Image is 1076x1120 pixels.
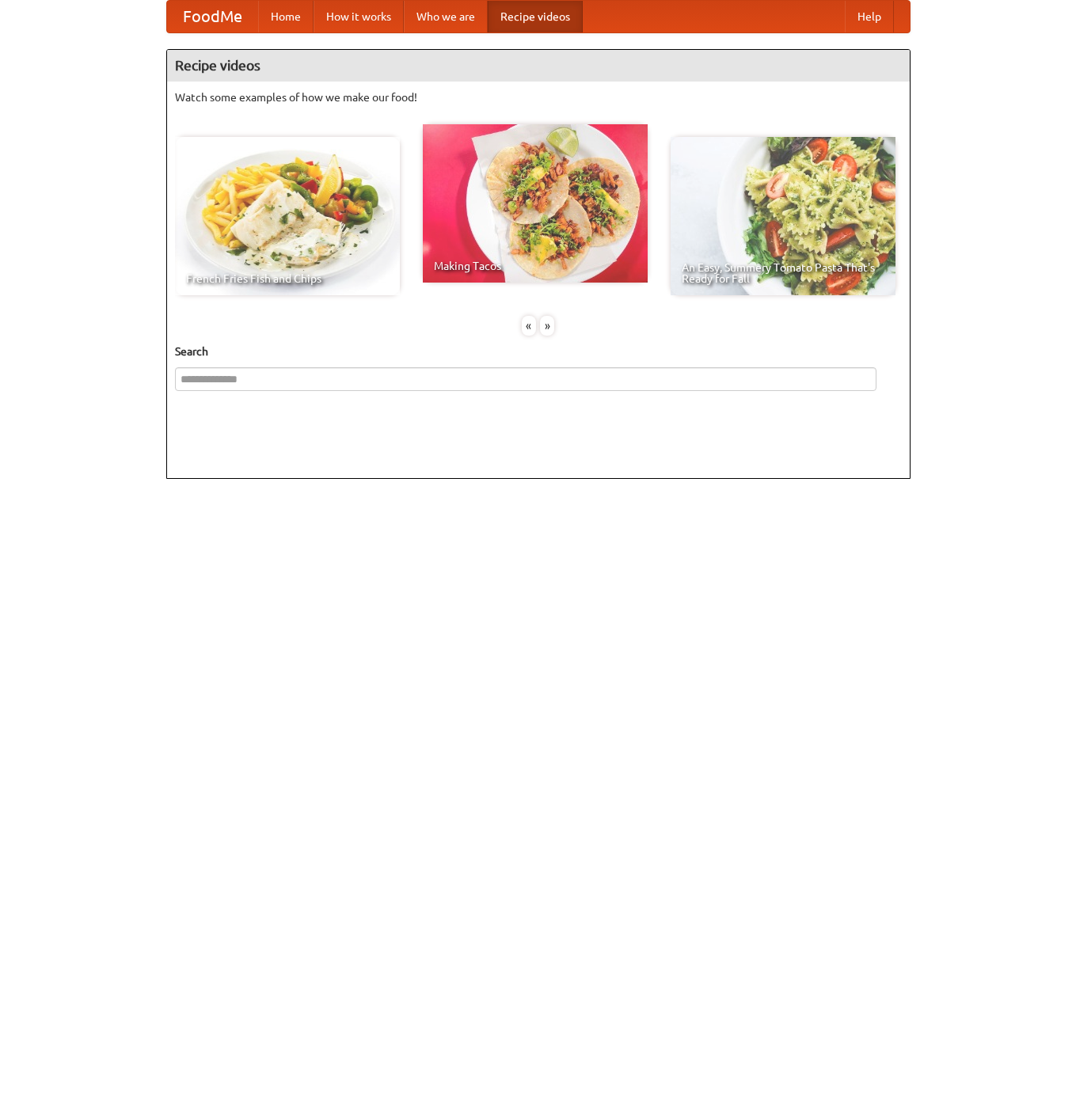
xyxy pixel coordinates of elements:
[522,316,536,336] div: «
[404,1,488,32] a: Who we are
[186,273,389,284] span: French Fries Fish and Chips
[540,316,554,336] div: »
[682,262,884,284] span: An Easy, Summery Tomato Pasta That's Ready for Fall
[671,137,895,295] a: An Easy, Summery Tomato Pasta That's Ready for Fall
[167,1,258,32] a: FoodMe
[314,1,404,32] a: How it works
[175,137,400,295] a: French Fries Fish and Chips
[258,1,314,32] a: Home
[423,124,648,283] a: Making Tacos
[175,344,902,359] h5: Search
[488,1,583,32] a: Recipe videos
[175,89,902,105] p: Watch some examples of how we make our food!
[167,50,910,82] h4: Recipe videos
[434,260,637,271] span: Making Tacos
[845,1,894,32] a: Help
